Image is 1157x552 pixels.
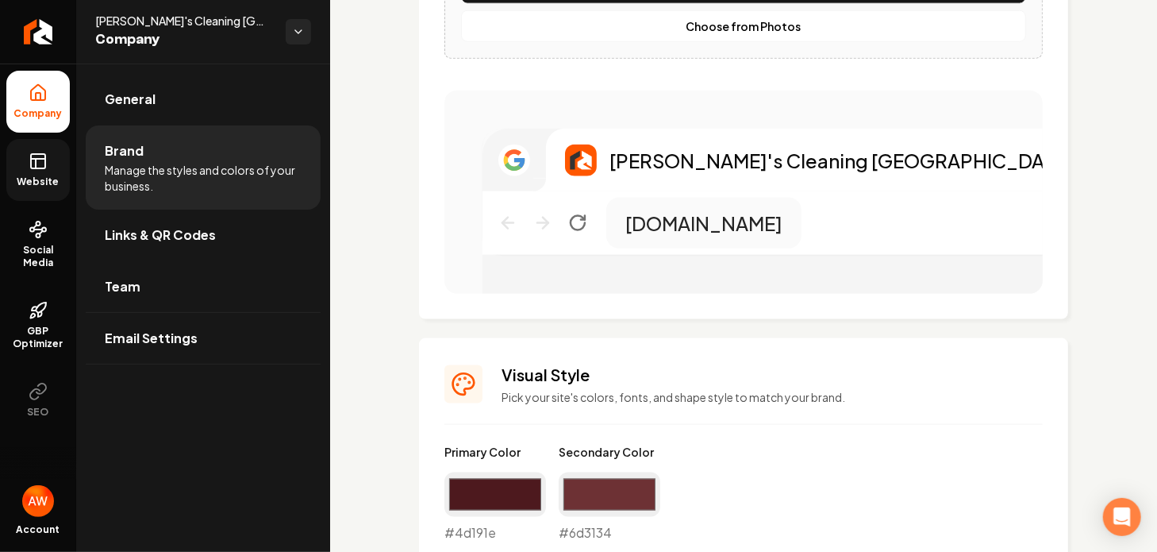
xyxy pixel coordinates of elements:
button: Open user button [22,485,54,517]
span: Social Media [6,244,70,269]
p: Pick your site's colors, fonts, and shape style to match your brand. [502,389,1043,405]
a: Social Media [6,207,70,282]
p: [PERSON_NAME]'s Cleaning [GEOGRAPHIC_DATA] [609,148,1074,173]
button: SEO [6,369,70,431]
div: #4d191e [444,473,546,542]
a: General [86,74,321,125]
span: Brand [105,141,144,160]
span: SEO [21,406,56,419]
div: #6d3134 [559,473,660,542]
div: Open Intercom Messenger [1103,498,1141,536]
span: General [105,90,156,109]
span: GBP Optimizer [6,325,70,350]
label: Primary Color [444,444,546,460]
p: Choose from Photos [686,18,801,34]
span: Links & QR Codes [105,226,216,245]
span: Email Settings [105,329,198,348]
span: Website [11,176,66,188]
span: Account [17,523,60,536]
a: Website [6,139,70,201]
span: Team [105,277,140,296]
span: Manage the styles and colors of your business. [105,162,302,194]
a: GBP Optimizer [6,288,70,363]
p: [DOMAIN_NAME] [625,210,782,236]
img: Logo [565,145,597,176]
label: Secondary Color [559,444,660,460]
a: Team [86,261,321,312]
span: Company [95,29,273,51]
h3: Visual Style [502,364,1043,386]
a: Links & QR Codes [86,210,321,261]
span: Company [8,107,69,120]
button: Choose from Photos [461,10,1026,42]
a: Email Settings [86,313,321,364]
span: [PERSON_NAME]'s Cleaning [GEOGRAPHIC_DATA] [95,13,273,29]
img: Alexa Wiley [22,485,54,517]
img: Rebolt Logo [24,19,53,44]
